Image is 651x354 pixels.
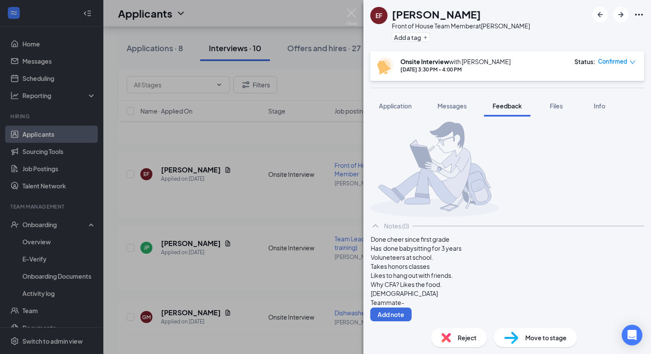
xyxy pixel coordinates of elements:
span: Takes honors classes [371,262,430,270]
span: Feedback [493,102,522,110]
div: EF [375,11,382,20]
div: with [PERSON_NAME] [400,57,511,66]
span: Reject [458,333,477,342]
span: down [629,59,635,65]
button: ArrowLeftNew [592,7,608,22]
span: [DEMOGRAPHIC_DATA] [371,289,438,297]
h1: [PERSON_NAME] [392,7,481,22]
img: takingNoteManImg [370,122,499,217]
button: ArrowRight [613,7,629,22]
div: Open Intercom Messenger [622,325,642,345]
span: Why CFA? Likes the food. [371,280,442,288]
span: Voluneteers at school. [371,253,433,261]
span: Messages [437,102,467,110]
div: [DATE] 3:30 PM - 4:00 PM [400,66,511,73]
div: Front of House Team Member at [PERSON_NAME] [392,22,530,30]
span: Has done babysitting for 3 years [371,244,462,252]
svg: Ellipses [634,9,644,20]
span: Application [379,102,412,110]
div: Notes (0) [384,222,409,230]
svg: Plus [423,35,428,40]
button: Add note [370,308,412,321]
svg: ChevronUp [370,221,381,231]
span: Confirmed [598,57,627,66]
span: Likes to hang out with friends. [371,271,453,279]
span: Info [594,102,605,110]
span: Move to stage [525,333,567,342]
div: Status : [574,57,595,66]
span: Done cheer since first grade [371,235,449,243]
b: Onsite Interview [400,58,449,65]
button: PlusAdd a tag [392,33,430,42]
span: Files [550,102,563,110]
span: Teammate- [371,299,404,306]
svg: ArrowRight [616,9,626,20]
svg: ArrowLeftNew [595,9,605,20]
